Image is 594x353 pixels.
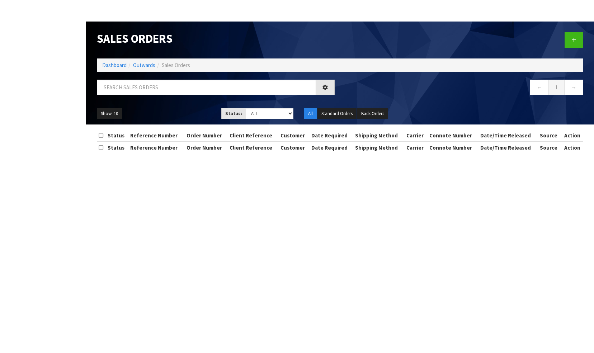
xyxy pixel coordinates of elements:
a: → [564,80,583,95]
th: Status [106,142,128,153]
button: All [304,108,317,119]
th: Carrier [405,130,428,141]
th: Reference Number [128,142,185,153]
th: Carrier [405,142,428,153]
button: Standard Orders [317,108,357,119]
th: Order Number [185,130,228,141]
th: Client Reference [228,142,279,153]
th: Action [561,142,583,153]
h1: Sales Orders [97,32,335,45]
nav: Page navigation [345,80,583,97]
th: Client Reference [228,130,279,141]
th: Action [561,130,583,141]
a: Dashboard [102,62,127,69]
th: Shipping Method [353,130,404,141]
span: Sales Orders [162,62,190,69]
th: Connote Number [428,130,478,141]
th: Date Required [310,142,353,153]
a: Outwards [133,62,155,69]
th: Reference Number [128,130,185,141]
button: Show: 10 [97,108,122,119]
th: Shipping Method [353,142,404,153]
a: ← [530,80,549,95]
th: Date/Time Released [478,142,538,153]
strong: Status: [225,110,242,117]
th: Date/Time Released [478,130,538,141]
th: Source [538,142,561,153]
input: Search sales orders [97,80,316,95]
th: Order Number [185,142,228,153]
th: Source [538,130,561,141]
th: Date Required [310,130,353,141]
button: Back Orders [357,108,388,119]
th: Customer [279,130,310,141]
a: 1 [548,80,565,95]
th: Connote Number [428,142,478,153]
th: Customer [279,142,310,153]
th: Status [106,130,128,141]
